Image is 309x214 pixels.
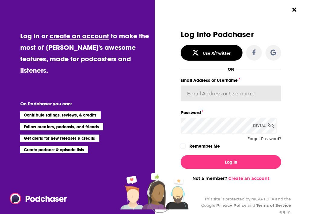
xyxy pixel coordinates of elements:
a: Podchaser - Follow, Share and Rate Podcasts [10,193,63,204]
img: Podchaser - Follow, Share and Rate Podcasts [10,193,68,204]
div: Not a member? [181,176,281,181]
label: Email Address or Username [181,76,281,84]
button: Log In [181,155,281,169]
a: Privacy Policy [217,203,247,208]
h3: Log Into Podchaser [181,30,281,39]
li: Contribute ratings, reviews, & credits [20,111,101,119]
li: Get alerts for new releases & credits [20,135,99,142]
div: Reveal [253,118,274,134]
button: Use X/Twitter [181,45,242,61]
button: Close Button [289,4,300,15]
label: Password [181,109,281,117]
label: Remember Me [189,142,220,150]
a: Create an account [228,176,269,181]
a: create an account [50,32,109,40]
li: On Podchaser you can: [20,101,141,107]
button: Forgot Password? [247,137,281,141]
div: Use X/Twitter [203,51,231,56]
input: Email Address or Username [181,85,281,102]
li: Create podcast & episode lists [20,146,88,153]
a: Terms of Service [256,203,291,208]
div: OR [228,67,234,72]
li: Follow creators, podcasts, and friends [20,123,103,130]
